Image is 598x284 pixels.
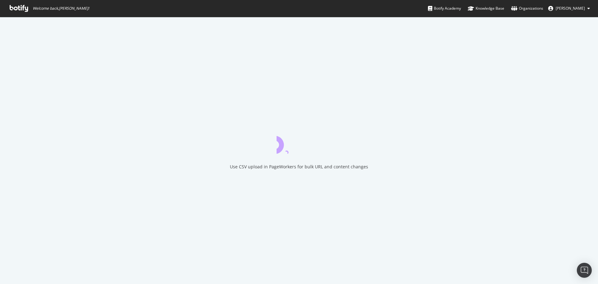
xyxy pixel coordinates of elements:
[468,5,504,12] div: Knowledge Base
[577,263,592,278] div: Open Intercom Messenger
[556,6,585,11] span: Michelle Stephens
[230,164,368,170] div: Use CSV upload in PageWorkers for bulk URL and content changes
[33,6,89,11] span: Welcome back, [PERSON_NAME] !
[277,131,321,154] div: animation
[428,5,461,12] div: Botify Academy
[543,3,595,13] button: [PERSON_NAME]
[511,5,543,12] div: Organizations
